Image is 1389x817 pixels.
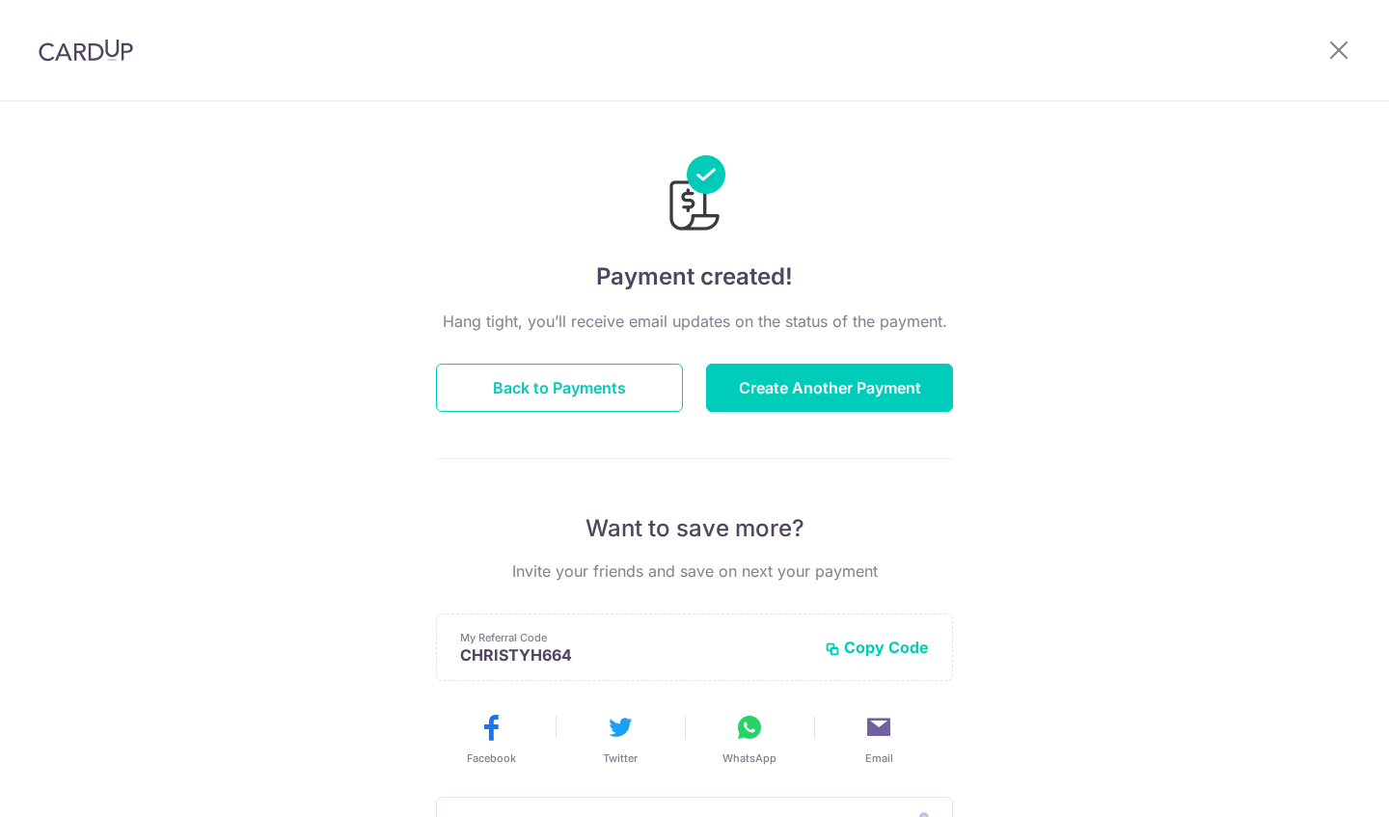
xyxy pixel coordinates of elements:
[706,364,953,412] button: Create Another Payment
[460,645,809,665] p: CHRISTYH664
[436,310,953,333] p: Hang tight, you’ll receive email updates on the status of the payment.
[722,750,776,766] span: WhatsApp
[563,712,677,766] button: Twitter
[603,750,638,766] span: Twitter
[460,630,809,645] p: My Referral Code
[693,712,806,766] button: WhatsApp
[822,712,936,766] button: Email
[865,750,893,766] span: Email
[39,39,133,62] img: CardUp
[436,259,953,294] h4: Payment created!
[467,750,516,766] span: Facebook
[436,513,953,544] p: Want to save more?
[664,155,725,236] img: Payments
[436,364,683,412] button: Back to Payments
[825,638,929,657] button: Copy Code
[434,712,548,766] button: Facebook
[436,559,953,583] p: Invite your friends and save on next your payment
